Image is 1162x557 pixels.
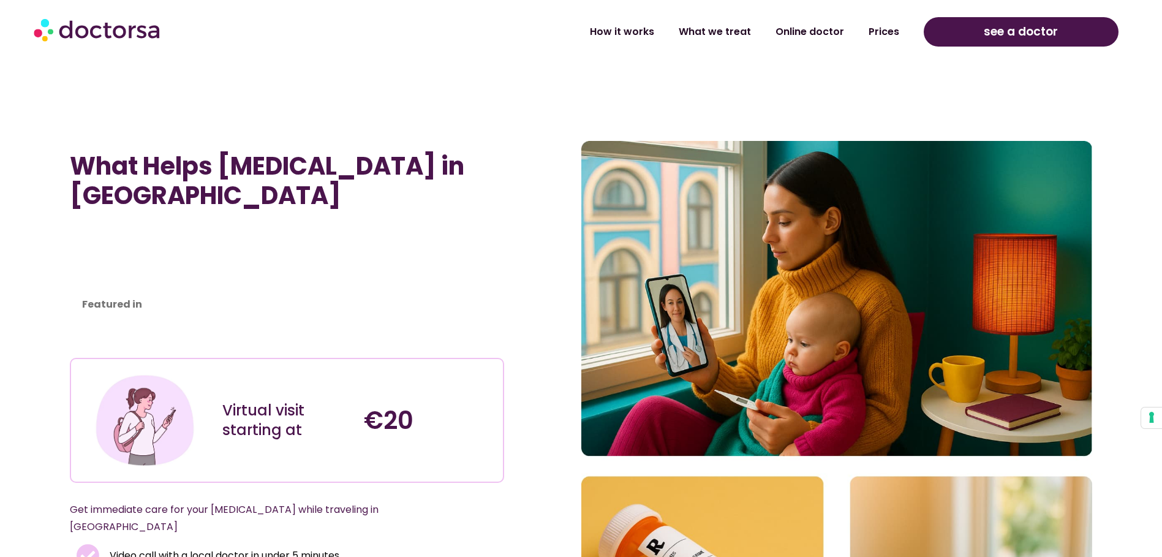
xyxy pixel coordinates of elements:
a: Prices [856,18,911,46]
a: What we treat [666,18,763,46]
h1: What Helps [MEDICAL_DATA] in [GEOGRAPHIC_DATA] [70,151,504,210]
h4: €20 [364,406,494,435]
button: Your consent preferences for tracking technologies [1141,407,1162,428]
a: How it works [578,18,666,46]
nav: Menu [300,18,911,46]
img: Illustration depicting a young woman in a casual outfit, engaged with her smartphone. She has a p... [93,368,197,472]
iframe: Customer reviews powered by Trustpilot [76,229,186,320]
div: Virtual visit starting at [222,401,352,440]
span: see a doctor [984,22,1058,42]
p: Get immediate care for your [MEDICAL_DATA] while traveling in [GEOGRAPHIC_DATA] [70,501,475,536]
a: Online doctor [763,18,856,46]
strong: Featured in [82,297,142,311]
a: see a doctor [924,17,1119,47]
